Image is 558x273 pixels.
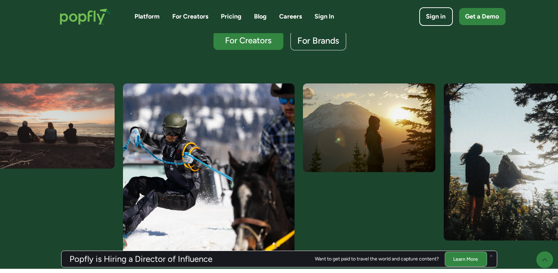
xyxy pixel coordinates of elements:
[419,7,453,26] a: Sign in
[297,36,339,45] div: For Brands
[173,12,209,21] a: For Creators
[220,36,277,45] div: For Creators
[315,12,334,21] a: Sign In
[135,12,160,21] a: Platform
[315,256,439,262] div: Want to get paid to travel the world and capture content?
[254,12,267,21] a: Blog
[53,1,118,32] a: home
[290,31,346,51] a: For Brands
[70,255,213,263] h3: Popfly is Hiring a Director of Influence
[426,12,446,21] div: Sign in
[459,8,506,25] a: Get a Demo
[280,12,302,21] a: Careers
[445,251,487,266] a: Learn More
[221,12,242,21] a: Pricing
[465,12,499,21] div: Get a Demo
[213,31,283,50] a: For Creators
